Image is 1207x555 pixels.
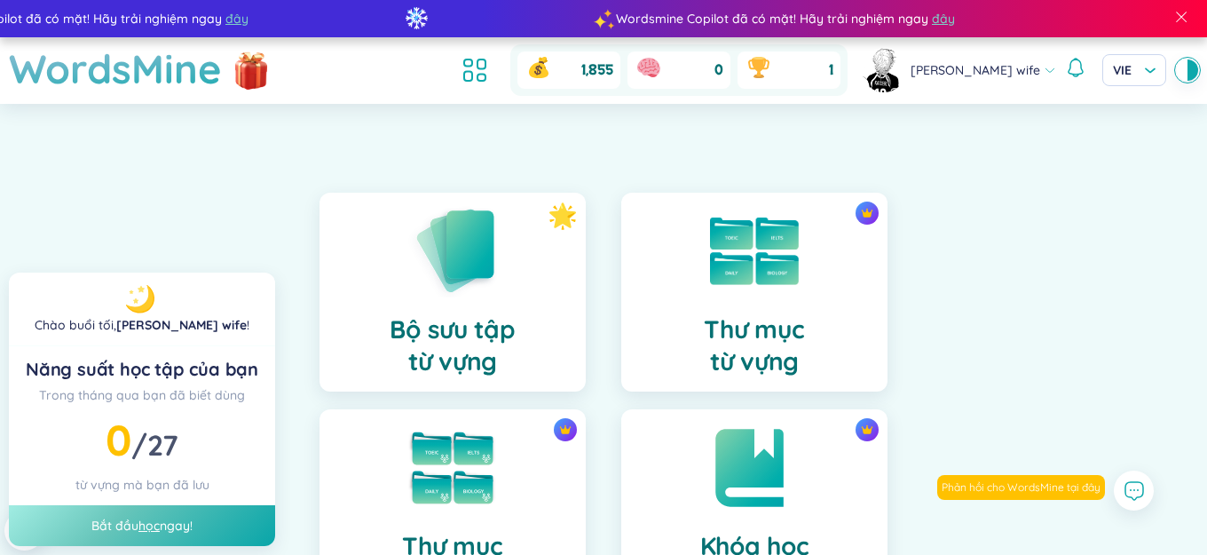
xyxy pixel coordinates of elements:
[861,207,873,219] img: crown icon
[147,427,178,463] span: 27
[704,313,804,377] h4: Thư mục từ vựng
[23,357,261,382] div: Năng suất học tập của bạn
[862,48,906,92] img: avatar
[581,60,613,80] span: 1,855
[23,385,261,405] div: Trong tháng qua bạn đã biết dùng
[559,424,572,436] img: crown icon
[106,413,131,466] span: 0
[224,9,247,28] span: đây
[861,424,873,436] img: crown icon
[35,315,249,335] div: !
[603,193,905,392] a: crown iconThư mụctừ vựng
[233,43,269,96] img: flashSalesIcon.a7f4f837.png
[138,518,160,534] a: học
[829,60,833,80] span: 1
[131,427,178,463] span: /
[302,193,603,392] a: Bộ sưu tậptừ vựng
[930,9,953,28] span: đây
[23,475,261,495] div: từ vựng mà bạn đã lưu
[1113,61,1156,79] span: VIE
[911,60,1040,80] span: [PERSON_NAME] wife
[714,60,723,80] span: 0
[862,48,911,92] a: avatar
[390,313,515,377] h4: Bộ sưu tập từ vựng
[35,317,116,333] span: Chào buổi tối ,
[9,505,275,546] div: Bắt đầu ngay!
[9,37,222,100] a: WordsMine
[116,317,247,333] a: [PERSON_NAME] wife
